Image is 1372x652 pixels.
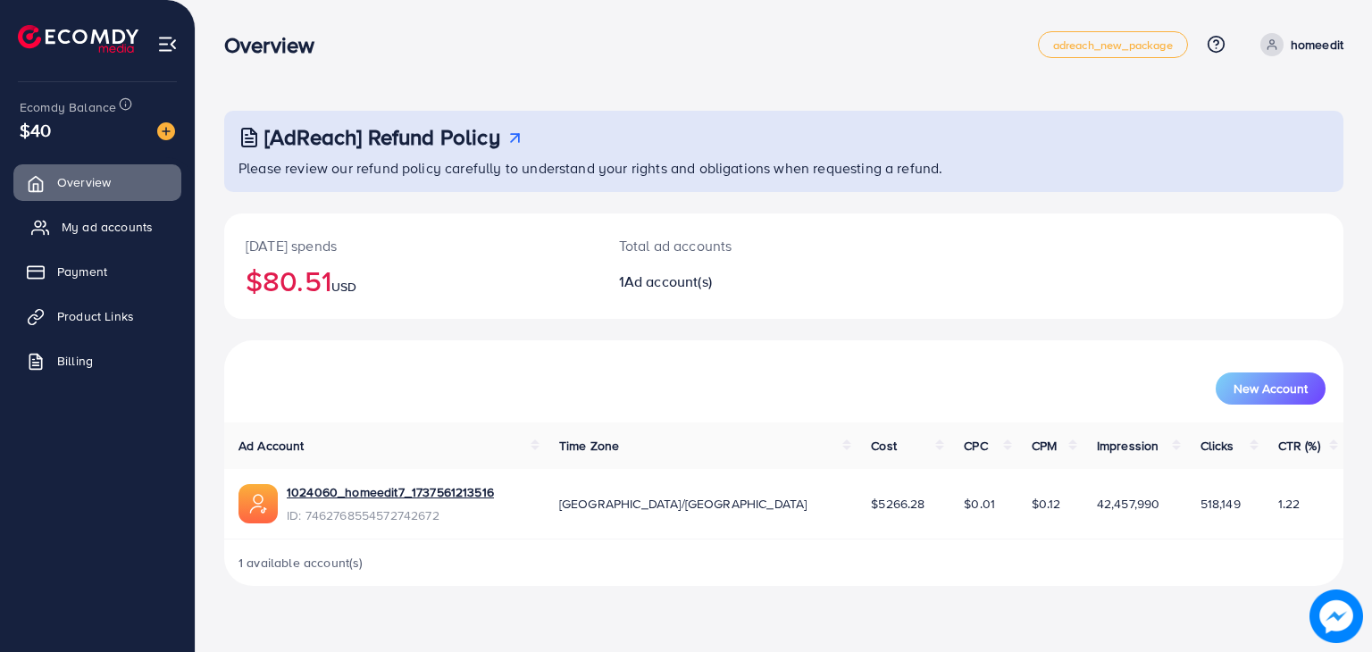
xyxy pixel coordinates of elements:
[1032,495,1061,513] span: $0.12
[1234,382,1308,395] span: New Account
[871,495,924,513] span: $5266.28
[157,122,175,140] img: image
[1216,372,1326,405] button: New Account
[157,34,178,54] img: menu
[57,352,93,370] span: Billing
[624,272,712,291] span: Ad account(s)
[1200,495,1241,513] span: 518,149
[13,298,181,334] a: Product Links
[20,98,116,116] span: Ecomdy Balance
[964,437,987,455] span: CPC
[246,235,576,256] p: [DATE] spends
[238,484,278,523] img: ic-ads-acc.e4c84228.svg
[13,209,181,245] a: My ad accounts
[246,263,576,297] h2: $80.51
[287,483,494,501] a: 1024060_homeedit7_1737561213516
[287,506,494,524] span: ID: 7462768554572742672
[1309,589,1363,643] img: image
[57,173,111,191] span: Overview
[559,495,807,513] span: [GEOGRAPHIC_DATA]/[GEOGRAPHIC_DATA]
[13,164,181,200] a: Overview
[1032,437,1057,455] span: CPM
[1097,437,1159,455] span: Impression
[1097,495,1160,513] span: 42,457,990
[13,343,181,379] a: Billing
[224,32,329,58] h3: Overview
[619,273,856,290] h2: 1
[871,437,897,455] span: Cost
[1038,31,1188,58] a: adreach_new_package
[964,495,995,513] span: $0.01
[1278,495,1301,513] span: 1.22
[1053,39,1173,51] span: adreach_new_package
[1200,437,1234,455] span: Clicks
[264,124,500,150] h3: [AdReach] Refund Policy
[1253,33,1343,56] a: homeedit
[238,554,364,572] span: 1 available account(s)
[1291,34,1343,55] p: homeedit
[331,278,356,296] span: USD
[57,263,107,280] span: Payment
[238,437,305,455] span: Ad Account
[13,254,181,289] a: Payment
[62,218,153,236] span: My ad accounts
[559,437,619,455] span: Time Zone
[18,25,138,53] img: logo
[20,117,51,143] span: $40
[238,157,1333,179] p: Please review our refund policy carefully to understand your rights and obligations when requesti...
[619,235,856,256] p: Total ad accounts
[1278,437,1320,455] span: CTR (%)
[57,307,134,325] span: Product Links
